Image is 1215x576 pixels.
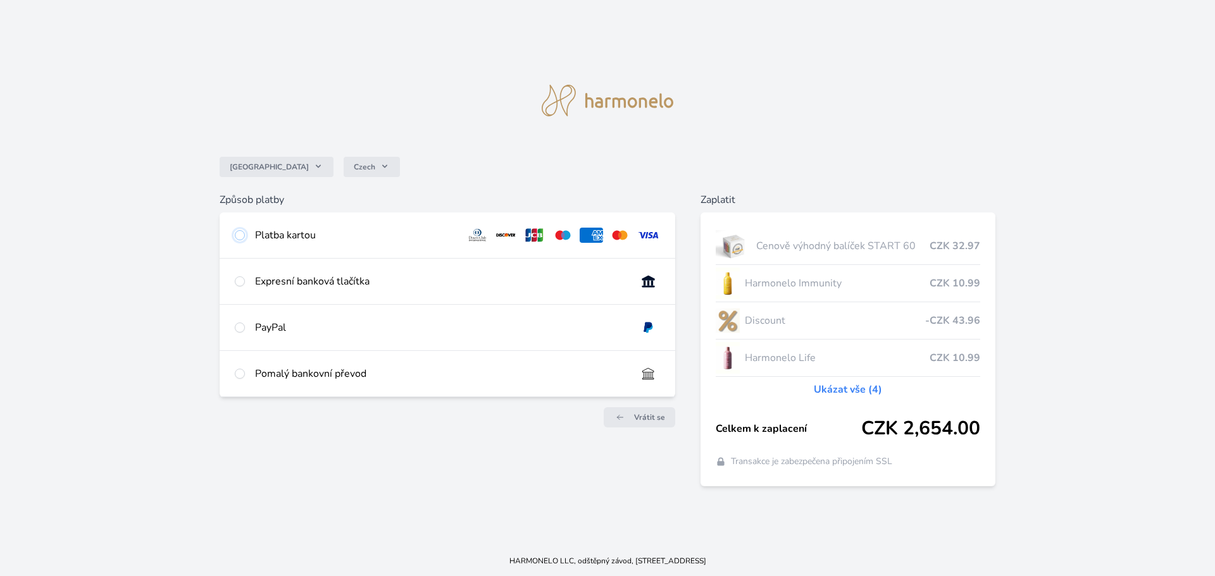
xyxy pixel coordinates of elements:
img: visa.svg [637,228,660,243]
span: -CZK 43.96 [925,313,980,328]
img: bankTransfer_IBAN.svg [637,366,660,381]
div: Pomalý bankovní převod [255,366,626,381]
img: discount-lo.png [716,305,740,336]
img: amex.svg [580,228,603,243]
img: mc.svg [608,228,632,243]
img: CLEAN_LIFE_se_stinem_x-lo.jpg [716,342,740,374]
img: discover.svg [494,228,518,243]
div: PayPal [255,320,626,335]
h6: Zaplatit [701,192,996,207]
span: CZK 10.99 [930,276,980,291]
a: Vrátit se [604,407,675,427]
img: onlineBanking_CZ.svg [637,274,660,289]
span: Harmonelo Immunity [745,276,930,291]
a: Ukázat vše (4) [814,382,882,397]
span: CZK 32.97 [930,238,980,254]
span: Czech [354,162,375,172]
div: Expresní banková tlačítka [255,274,626,289]
span: [GEOGRAPHIC_DATA] [230,162,309,172]
span: Transakce je zabezpečena připojením SSL [731,455,892,468]
button: [GEOGRAPHIC_DATA] [220,157,333,177]
span: Harmonelo Life [745,350,930,365]
img: start.jpg [716,230,752,262]
button: Czech [344,157,400,177]
span: Discount [745,313,926,328]
span: Celkem k zaplacení [716,421,862,436]
h6: Způsob platby [220,192,675,207]
img: maestro.svg [551,228,575,243]
div: Platba kartou [255,228,456,243]
img: IMMUNITY_se_stinem_x-lo.jpg [716,267,740,299]
img: logo.svg [542,85,673,116]
span: Cenově výhodný balíček START 60 [756,238,930,254]
img: paypal.svg [637,320,660,335]
img: diners.svg [466,228,489,243]
span: CZK 10.99 [930,350,980,365]
span: Vrátit se [634,412,665,422]
img: jcb.svg [523,228,546,243]
span: CZK 2,654.00 [861,417,980,440]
